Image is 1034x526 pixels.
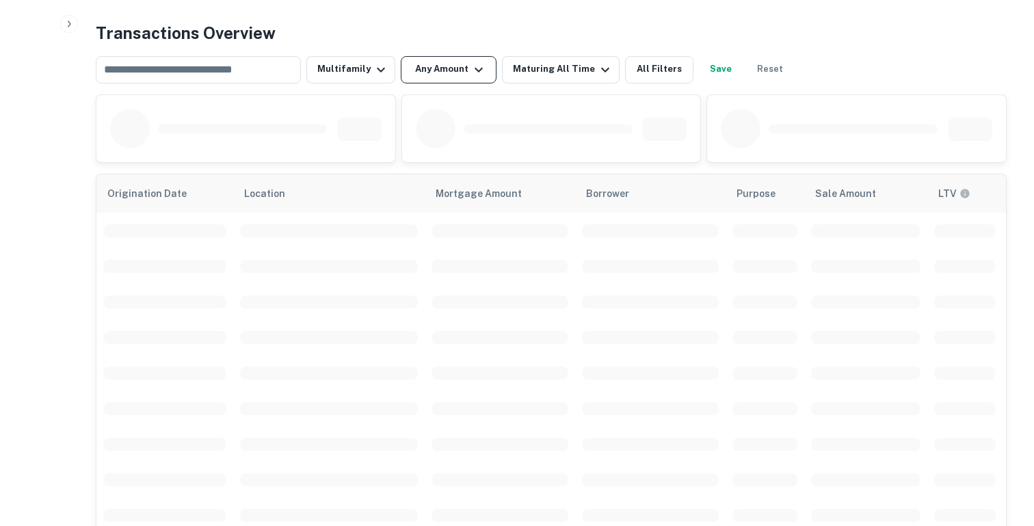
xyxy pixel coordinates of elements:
th: Location [233,174,425,213]
div: Maturing All Time [513,62,613,78]
span: Mortgage Amount [436,185,540,202]
th: Borrower [575,174,726,213]
span: Location [244,185,303,202]
span: Purpose [737,185,793,202]
th: Purpose [726,174,804,213]
div: LTVs displayed on the website are for informational purposes only and may be reported incorrectly... [938,186,970,201]
span: LTVs displayed on the website are for informational purposes only and may be reported incorrectly... [938,186,988,201]
button: Reset [748,56,792,83]
h4: Transactions Overview [96,21,276,45]
span: Sale Amount [815,185,894,202]
span: Borrower [586,185,629,202]
button: Save your search to get updates of matches that match your search criteria. [699,56,743,83]
th: Origination Date [96,174,233,213]
button: Multifamily [306,56,395,83]
th: Sale Amount [804,174,927,213]
button: Any Amount [401,56,496,83]
th: LTVs displayed on the website are for informational purposes only and may be reported incorrectly... [927,174,1003,213]
h6: LTV [938,186,957,201]
span: Origination Date [107,185,204,202]
button: All Filters [625,56,693,83]
iframe: Chat Widget [966,417,1034,482]
th: Mortgage Amount [425,174,575,213]
button: Maturing All Time [502,56,620,83]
